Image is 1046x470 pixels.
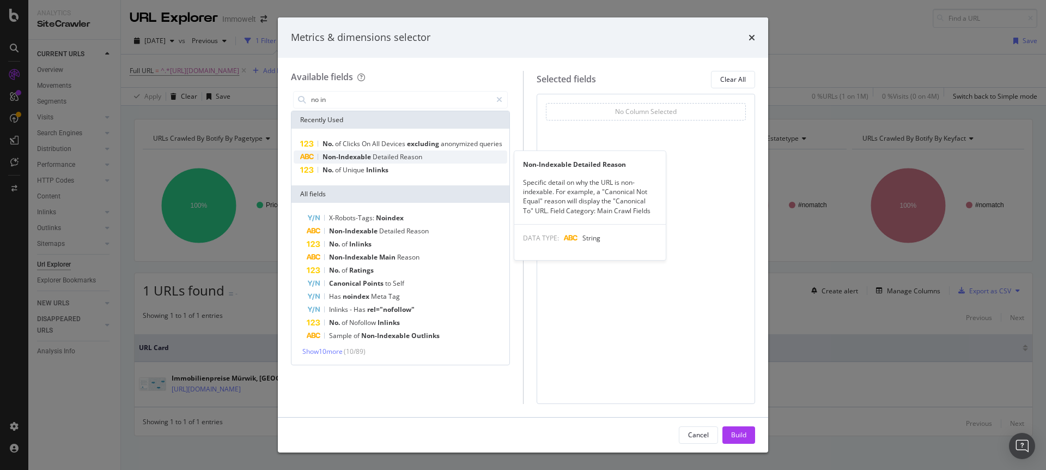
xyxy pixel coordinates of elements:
span: of [354,331,361,340]
span: of [342,266,349,275]
span: Clicks [343,139,362,148]
span: Show 10 more [302,347,343,356]
span: Non-Indexable [323,152,373,161]
span: rel="nofollow" [367,305,415,314]
span: Reason [406,226,429,236]
div: Build [731,430,746,439]
span: Inlinks [349,239,372,249]
span: DATA TYPE: [523,233,559,243]
div: Metrics & dimensions selector [291,31,430,45]
span: Meta [371,292,388,301]
div: Recently Used [291,111,509,129]
span: All [372,139,381,148]
span: Self [393,279,404,288]
span: noindex [343,292,371,301]
span: Tag [388,292,400,301]
button: Clear All [711,71,755,88]
span: Points [363,279,385,288]
span: No. [323,165,335,174]
span: ( 10 / 89 ) [344,347,366,356]
span: Non-Indexable [329,252,379,262]
span: Ratings [349,266,374,275]
span: Main [379,252,397,262]
span: Inlinks [366,165,388,174]
span: Reason [397,252,419,262]
span: Devices [381,139,407,148]
span: Non-Indexable [329,226,379,236]
div: Selected fields [537,73,596,86]
span: Has [329,292,343,301]
div: Available fields [291,71,353,83]
span: Sample [329,331,354,340]
span: of [342,318,349,327]
div: Non-Indexable Detailed Reason [514,160,666,169]
div: Open Intercom Messenger [1009,433,1035,459]
div: Cancel [688,430,709,439]
div: Clear All [720,75,746,84]
span: On [362,139,372,148]
span: - [350,305,354,314]
span: String [582,233,600,243]
span: Inlinks [378,318,400,327]
span: anonymized [441,139,479,148]
span: Reason [400,152,422,161]
div: times [749,31,755,45]
span: of [335,139,343,148]
span: Noindex [376,213,404,222]
span: Unique [343,165,366,174]
span: Nofollow [349,318,378,327]
span: Detailed [373,152,400,161]
span: No. [323,139,335,148]
button: Cancel [679,426,718,444]
span: Has [354,305,367,314]
span: Non-Indexable [361,331,411,340]
span: excluding [407,139,441,148]
span: No. [329,266,342,275]
span: Detailed [379,226,406,236]
span: No. [329,239,342,249]
span: Inlinks [329,305,350,314]
div: All fields [291,185,509,203]
span: No. [329,318,342,327]
span: of [342,239,349,249]
span: Canonical [329,279,363,288]
span: queries [479,139,502,148]
div: modal [278,17,768,453]
span: X-Robots-Tags: [329,213,376,222]
span: of [335,165,343,174]
span: to [385,279,393,288]
div: No Column Selected [615,107,677,116]
input: Search by field name [310,92,491,108]
button: Build [722,426,755,444]
span: Outlinks [411,331,440,340]
div: Specific detail on why the URL is non-indexable. For example, a "Canonical Not Equal" reason will... [514,178,666,215]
